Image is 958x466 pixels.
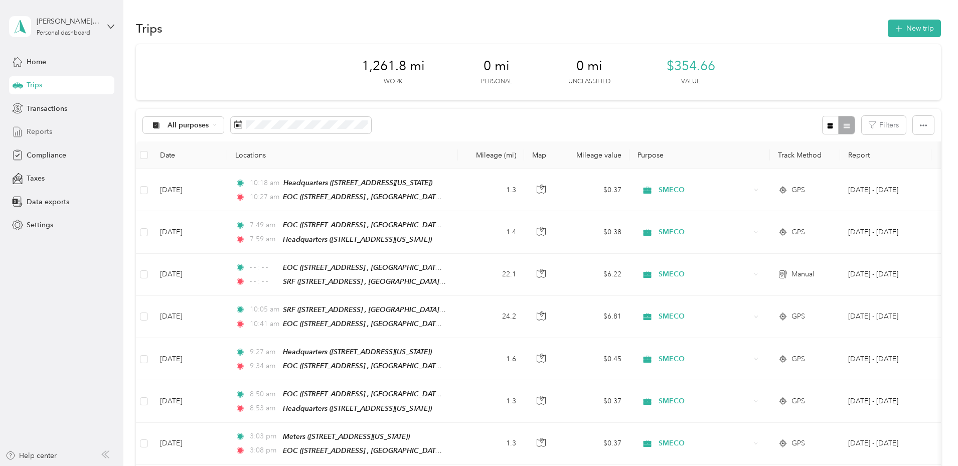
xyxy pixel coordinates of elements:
span: 3:03 pm [250,431,278,442]
td: $0.37 [559,423,629,465]
span: 3:08 pm [250,445,278,456]
span: 10:41 am [250,319,278,330]
span: 0 mi [484,58,510,74]
span: SMECO [659,185,750,196]
span: EOC ([STREET_ADDRESS] , [GEOGRAPHIC_DATA], [GEOGRAPHIC_DATA]) [283,263,518,272]
span: Headquarters ([STREET_ADDRESS][US_STATE]) [283,348,432,356]
span: EOC ([STREET_ADDRESS] , [GEOGRAPHIC_DATA], [GEOGRAPHIC_DATA]) [283,446,518,455]
span: 10:05 am [250,304,278,315]
span: SMECO [659,311,750,322]
td: [DATE] [152,380,227,422]
span: GPS [791,438,805,449]
span: 10:18 am [250,178,279,189]
th: Map [524,141,559,169]
span: Headquarters ([STREET_ADDRESS][US_STATE]) [283,235,432,243]
span: EOC ([STREET_ADDRESS] , [GEOGRAPHIC_DATA], [GEOGRAPHIC_DATA]) [283,221,518,229]
td: 22.1 [458,254,524,296]
span: GPS [791,227,805,238]
span: Home [27,57,46,67]
td: Sep 1 - 30, 2025 [840,211,931,253]
span: SMECO [659,438,750,449]
td: $6.22 [559,254,629,296]
td: Sep 1 - 30, 2025 [840,169,931,211]
span: 9:34 am [250,361,278,372]
span: EOC ([STREET_ADDRESS] , [GEOGRAPHIC_DATA], [GEOGRAPHIC_DATA]) [283,193,518,201]
td: [DATE] [152,296,227,338]
span: GPS [791,396,805,407]
span: EOC ([STREET_ADDRESS] , [GEOGRAPHIC_DATA], [GEOGRAPHIC_DATA]) [283,390,518,398]
button: Help center [6,450,57,461]
th: Track Method [770,141,840,169]
td: [DATE] [152,338,227,380]
span: 7:59 am [250,234,278,245]
td: 1.3 [458,380,524,422]
span: Manual [791,269,814,280]
span: SMECO [659,269,750,280]
td: [DATE] [152,423,227,465]
span: Taxes [27,173,45,184]
span: All purposes [168,122,209,129]
td: [DATE] [152,169,227,211]
td: Sep 1 - 30, 2025 [840,254,931,296]
td: [DATE] [152,211,227,253]
span: SMECO [659,354,750,365]
td: Sep 1 - 30, 2025 [840,296,931,338]
span: SRF ([STREET_ADDRESS] , [GEOGRAPHIC_DATA], [GEOGRAPHIC_DATA]) [283,305,515,314]
button: New trip [888,20,941,37]
th: Report [840,141,931,169]
td: Sep 1 - 30, 2025 [840,380,931,422]
td: Sep 1 - 30, 2025 [840,338,931,380]
span: SMECO [659,227,750,238]
span: GPS [791,311,805,322]
span: Trips [27,80,42,90]
p: Work [384,77,402,86]
span: GPS [791,185,805,196]
h1: Trips [136,23,163,34]
td: $0.37 [559,169,629,211]
td: 24.2 [458,296,524,338]
span: GPS [791,354,805,365]
span: EOC ([STREET_ADDRESS] , [GEOGRAPHIC_DATA], [GEOGRAPHIC_DATA]) [283,320,518,328]
span: Data exports [27,197,69,207]
span: Headquarters ([STREET_ADDRESS][US_STATE]) [283,404,432,412]
span: Settings [27,220,53,230]
p: Unclassified [568,77,610,86]
td: 1.3 [458,169,524,211]
span: 7:49 am [250,220,278,231]
span: 0 mi [576,58,602,74]
td: 1.3 [458,423,524,465]
span: Transactions [27,103,67,114]
button: Filters [862,116,906,134]
div: [PERSON_NAME] [PERSON_NAME] [37,16,99,27]
span: - - : - - [250,262,278,273]
span: EOC ([STREET_ADDRESS] , [GEOGRAPHIC_DATA], [GEOGRAPHIC_DATA]) [283,362,518,370]
span: Reports [27,126,52,137]
span: Compliance [27,150,66,161]
td: [DATE] [152,254,227,296]
span: 1,261.8 mi [362,58,425,74]
iframe: Everlance-gr Chat Button Frame [902,410,958,466]
p: Personal [481,77,512,86]
td: Sep 1 - 30, 2025 [840,423,931,465]
span: Headquarters ([STREET_ADDRESS][US_STATE]) [283,179,432,187]
span: SMECO [659,396,750,407]
span: 10:27 am [250,192,278,203]
span: 8:50 am [250,389,278,400]
th: Mileage (mi) [458,141,524,169]
td: $0.45 [559,338,629,380]
span: Meters ([STREET_ADDRESS][US_STATE]) [283,432,410,440]
th: Date [152,141,227,169]
td: 1.4 [458,211,524,253]
span: 9:27 am [250,347,278,358]
th: Mileage value [559,141,629,169]
span: 8:53 am [250,403,278,414]
td: $0.38 [559,211,629,253]
td: 1.6 [458,338,524,380]
span: - - : - - [250,276,278,287]
td: $0.37 [559,380,629,422]
span: $354.66 [667,58,715,74]
td: $6.81 [559,296,629,338]
th: Purpose [629,141,770,169]
p: Value [681,77,700,86]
